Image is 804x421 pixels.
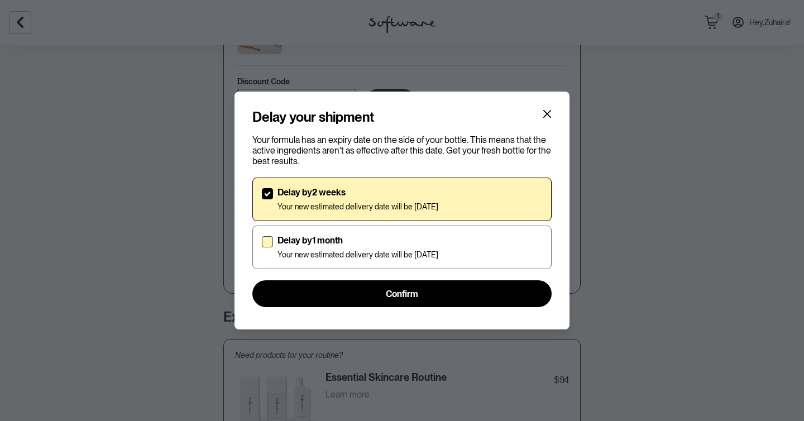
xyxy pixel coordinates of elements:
span: Confirm [386,289,418,299]
p: Your new estimated delivery date will be [DATE] [277,250,438,260]
button: Close [538,105,556,123]
p: Your new estimated delivery date will be [DATE] [277,202,438,212]
p: Delay by 1 month [277,235,438,246]
h4: Delay your shipment [252,109,374,126]
p: Your formula has an expiry date on the side of your bottle. This means that the active ingredient... [252,135,552,167]
p: Delay by 2 weeks [277,187,438,198]
button: Confirm [252,280,552,307]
